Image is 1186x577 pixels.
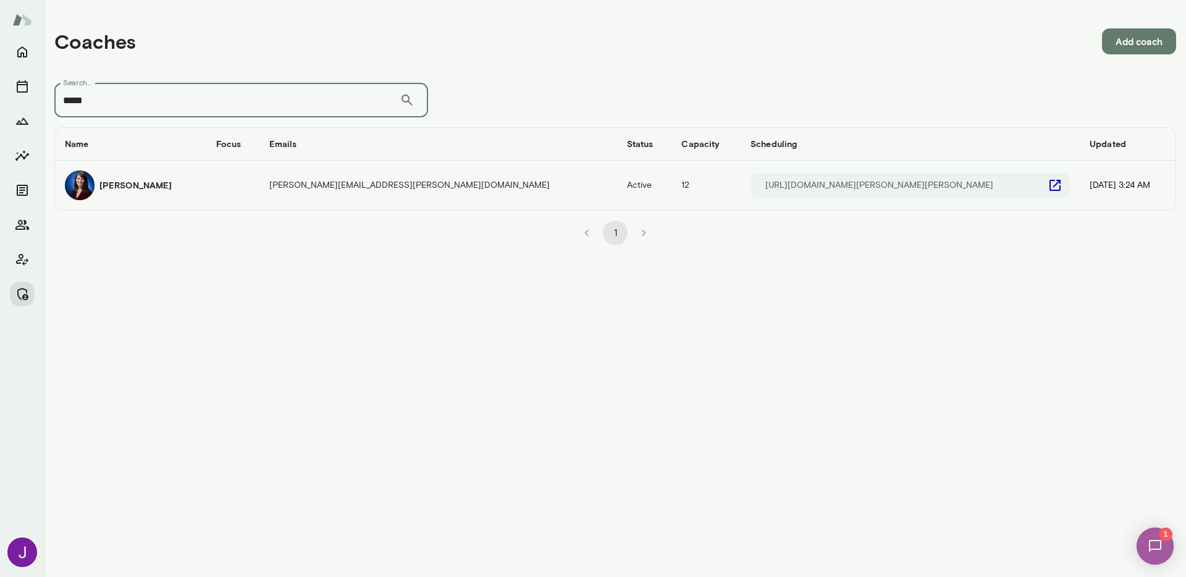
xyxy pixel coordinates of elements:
[10,74,35,99] button: Sessions
[1102,28,1176,54] button: Add coach
[7,537,37,567] img: Jocelyn Grodin
[765,179,993,192] p: [URL][DOMAIN_NAME][PERSON_NAME][PERSON_NAME]
[10,143,35,168] button: Insights
[63,77,91,88] label: Search...
[99,179,172,192] h6: [PERSON_NAME]
[671,161,741,210] td: 12
[269,138,607,150] h6: Emails
[617,161,672,210] td: Active
[1080,161,1175,210] td: [DATE] 3:24 AM
[603,221,628,245] button: page 1
[681,138,731,150] h6: Capacity
[216,138,250,150] h6: Focus
[54,211,1176,245] div: pagination
[751,138,1070,150] h6: Scheduling
[65,138,196,150] h6: Name
[573,221,658,245] nav: pagination navigation
[54,30,136,53] h4: Coaches
[627,138,662,150] h6: Status
[10,178,35,203] button: Documents
[10,40,35,64] button: Home
[259,161,617,210] td: [PERSON_NAME][EMAIL_ADDRESS][PERSON_NAME][DOMAIN_NAME]
[10,247,35,272] button: Client app
[10,213,35,237] button: Members
[65,171,95,200] img: Julie Rollauer
[12,8,32,32] img: Mento
[55,128,1175,210] table: coaches table
[10,109,35,133] button: Growth Plan
[1090,138,1166,150] h6: Updated
[10,282,35,306] button: Manage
